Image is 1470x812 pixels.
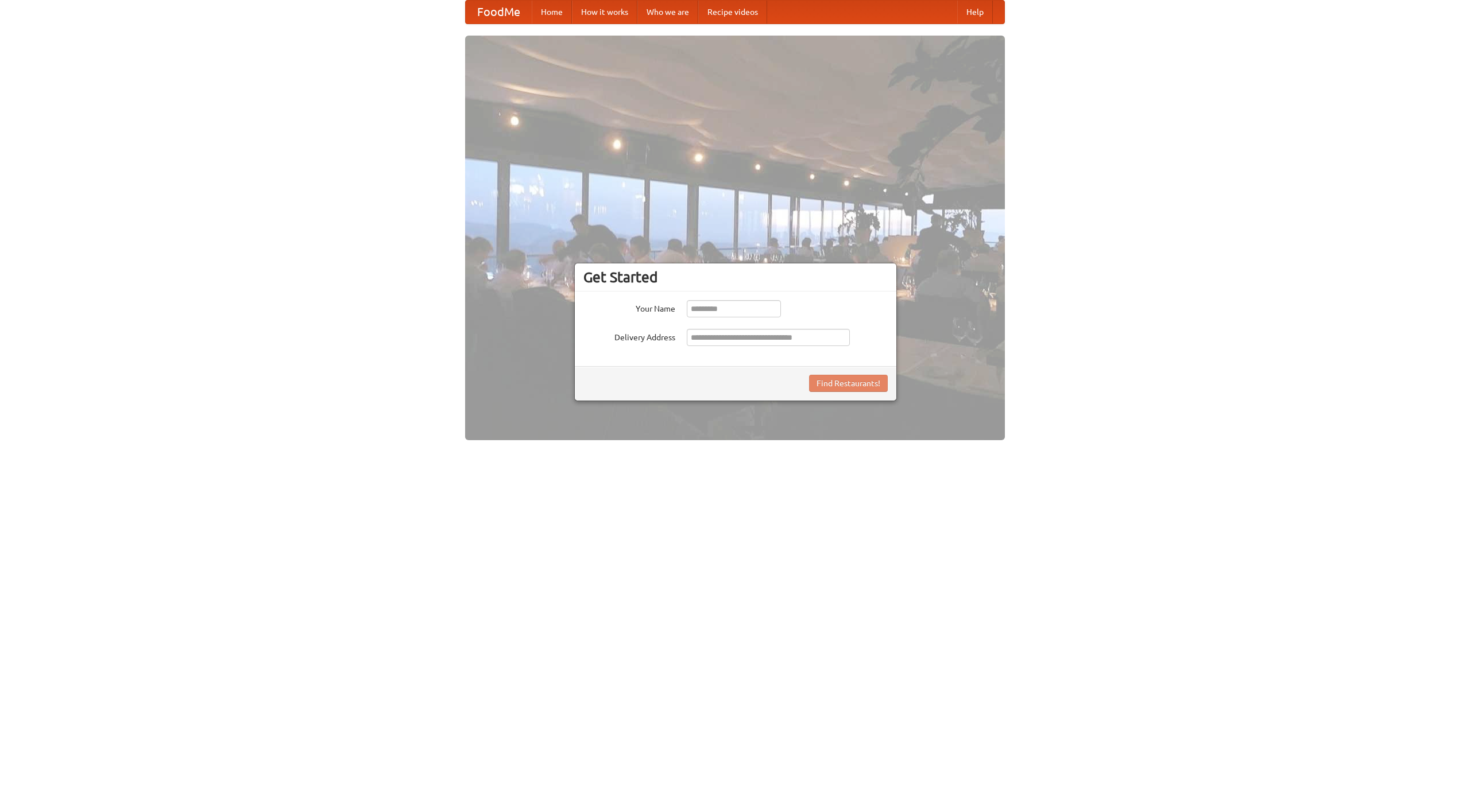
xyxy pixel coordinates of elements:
a: Help [957,1,993,24]
a: Who we are [637,1,698,24]
a: Home [532,1,572,24]
button: Find Restaurants! [809,375,888,392]
label: Delivery Address [583,329,675,343]
a: How it works [572,1,637,24]
h3: Get Started [583,269,888,286]
a: FoodMe [466,1,532,24]
label: Your Name [583,300,675,314]
a: Recipe videos [698,1,767,24]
